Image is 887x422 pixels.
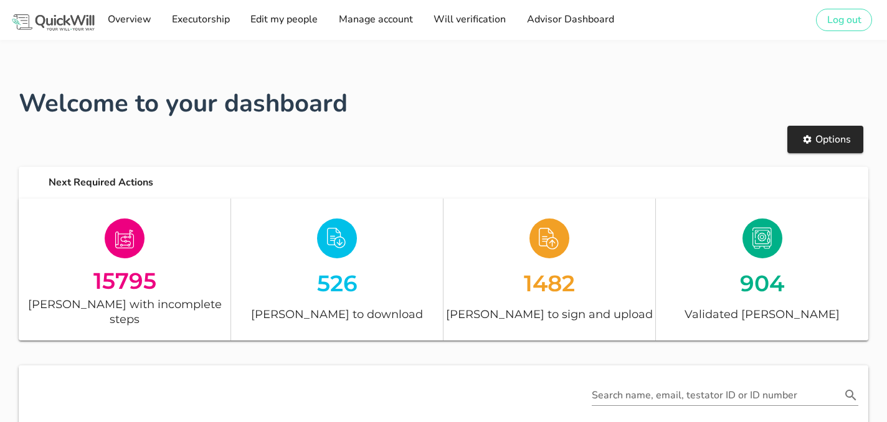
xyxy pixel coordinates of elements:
h1: Welcome to your dashboard [19,85,868,122]
div: 15795 [19,270,230,291]
div: 904 [656,270,868,297]
span: Options [800,133,851,146]
img: Logo [10,12,97,33]
span: Manage account [338,12,412,26]
button: Options [787,126,863,153]
div: [PERSON_NAME] to sign and upload [443,304,655,326]
span: Log out [827,13,861,27]
a: Edit my people [246,7,321,32]
button: Log out [816,9,872,31]
a: Advisor Dashboard [522,7,617,32]
div: 1482 [443,270,655,297]
a: Overview [103,7,154,32]
span: Will verification [433,12,506,26]
a: Executorship [168,7,234,32]
div: 526 [231,270,443,297]
div: Next Required Actions [39,167,868,199]
div: [PERSON_NAME] to download [231,304,443,326]
span: Overview [107,12,151,26]
a: Will verification [429,7,510,32]
span: Executorship [171,12,230,26]
a: Manage account [334,7,416,32]
span: Advisor Dashboard [526,12,614,26]
button: Search name, email, testator ID or ID number appended action [840,387,862,403]
span: Edit my people [250,12,318,26]
div: Validated [PERSON_NAME] [656,304,868,326]
div: [PERSON_NAME] with incomplete steps [19,298,230,326]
